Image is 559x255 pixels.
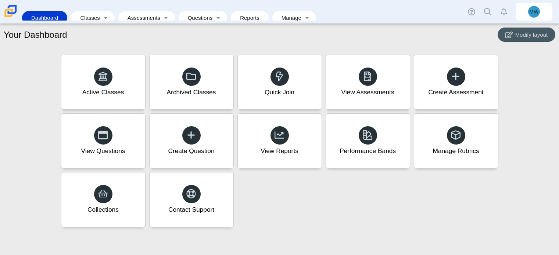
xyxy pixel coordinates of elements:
[26,11,64,25] a: Dashboard
[516,3,552,21] a: MW
[414,113,498,168] a: Manage Rubrics
[433,146,479,156] div: Manage Rubrics
[428,88,483,97] div: Create Assessment
[276,11,302,25] a: Manage
[81,146,125,156] div: View Questions
[182,11,213,25] a: Questions
[261,146,298,156] div: View Reports
[101,11,111,25] a: Toggle expanded
[326,55,410,110] a: View Assessments
[530,9,539,14] span: MW
[237,55,322,110] a: Quick Join
[61,172,146,227] a: Collections
[265,88,294,97] div: Quick Join
[515,32,548,38] span: Modify layout
[149,172,234,227] a: Contact Support
[61,55,146,110] a: Active Classes
[82,88,124,97] div: Active Classes
[3,14,18,20] a: Carmen School of Science & Technology
[340,146,396,156] div: Performance Bands
[149,55,234,110] a: Archived Classes
[75,11,100,25] a: Classes
[168,146,214,156] div: Create Question
[3,3,18,19] img: Carmen School of Science & Technology
[326,113,410,168] a: Performance Bands
[302,11,312,25] a: Toggle expanded
[161,11,171,25] a: Toggle expanded
[237,113,322,168] a: View Reports
[234,11,265,25] a: Reports
[168,205,214,214] div: Contact Support
[122,11,161,25] a: Assessments
[167,88,216,97] div: Archived Classes
[414,55,498,110] a: Create Assessment
[498,28,555,42] button: Modify layout
[341,88,394,97] div: View Assessments
[496,4,512,20] a: Alerts
[4,29,67,41] h1: Your Dashboard
[213,11,223,25] a: Toggle expanded
[149,113,234,168] a: Create Question
[61,113,146,168] a: View Questions
[87,205,119,214] div: Collections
